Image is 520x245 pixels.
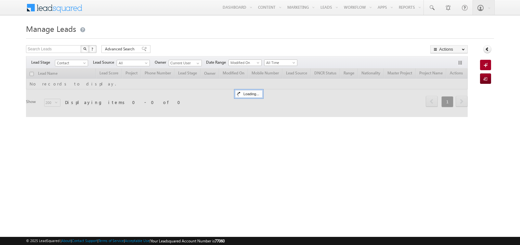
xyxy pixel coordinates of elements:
a: Contact [55,60,88,66]
button: Actions [430,45,468,53]
span: © 2025 LeadSquared | | | | | [26,238,225,244]
a: Show All Items [193,60,201,67]
a: All Time [264,59,297,66]
span: Date Range [206,59,228,65]
span: Advanced Search [105,46,136,52]
span: 77060 [215,239,225,243]
span: Modified On [229,60,260,66]
img: Search [83,47,86,50]
span: Manage Leads [26,23,76,34]
a: Acceptable Use [125,239,149,243]
button: ? [89,45,97,53]
div: Loading... [235,90,263,98]
span: ? [91,46,94,52]
span: All [117,60,148,66]
a: About [61,239,71,243]
span: Lead Stage [31,59,55,65]
span: All Time [265,60,295,66]
span: Lead Source [93,59,117,65]
span: Owner [155,59,169,65]
input: Type to Search [169,60,202,66]
span: Contact [55,60,86,66]
a: Contact Support [72,239,97,243]
a: All [117,60,150,66]
a: Modified On [228,59,262,66]
a: Terms of Service [98,239,124,243]
span: Your Leadsquared Account Number is [150,239,225,243]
